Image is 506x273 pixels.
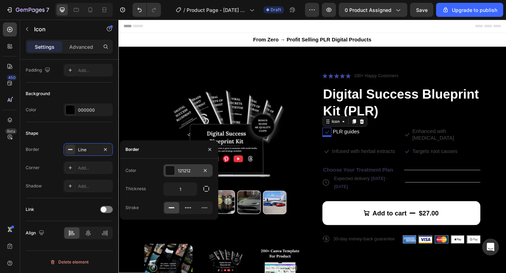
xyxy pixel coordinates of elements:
div: Color [26,107,37,113]
div: Link [26,206,34,213]
button: 0 product assigned [339,3,407,17]
div: Color [125,167,136,174]
div: Thickness [125,186,146,192]
span: Expected delivery [234,170,273,176]
button: Save [410,3,433,17]
div: Add... [78,183,111,189]
div: Undo/Redo [132,3,161,17]
button: Delete element [26,257,113,268]
img: gempages_432750572815254551-50576910-49f7-4ca6-9684-eab855df947e.png [379,235,393,243]
span: / [183,6,185,14]
img: gempages_432750572815254551-79972f48-667f-42d0-a858-9c748da57068.png [344,235,358,243]
p: 30-day money-back guarantee [234,235,300,242]
p: 100+ Happy Customers [256,58,304,65]
p: Targets root causes [320,140,369,147]
div: Open Intercom Messenger [482,239,499,255]
div: Shape [26,130,38,136]
span: 0 product assigned [345,6,391,14]
span: Draft [271,7,281,13]
div: Stroke [125,205,139,211]
img: gempages_432750572815254551-1aaba532-a221-4682-955d-9ddfeeef0a57.png [362,235,376,243]
div: Shadow [26,183,42,189]
div: 450 [7,75,17,80]
div: Rich Text Editor. Editing area: main [276,206,313,215]
img: gempages_432750572815254551-c4b8628c-4f06-40e9-915f-d730337df1e5.png [327,235,341,243]
div: 000000 [78,107,111,113]
div: Rich Text Editor. Editing area: main [255,57,305,66]
button: 7 [3,3,52,17]
p: Enhanced with [MEDICAL_DATA] [320,118,393,133]
p: 7 [46,6,49,14]
div: Border [125,146,139,153]
p: Advanced [69,43,93,51]
div: Align [26,228,46,238]
div: Upgrade to publish [442,6,497,14]
iframe: Design area [118,20,506,273]
p: Choose Your Treatment Plan [222,160,299,167]
div: Background [26,91,50,97]
div: $27.00 [326,205,349,216]
div: Add... [78,165,111,171]
div: Corner [26,165,40,171]
p: Settings [35,43,54,51]
span: Product Page - [DATE] 21:18:02 [187,6,247,14]
div: Line [78,147,98,153]
div: 121212 [178,168,198,174]
div: Beta [5,128,17,134]
div: Add... [78,67,111,74]
span: [DATE] - [DATE] [234,171,293,184]
p: Infused with herbal extracts [232,140,301,147]
div: Border [26,146,39,153]
img: gempages_432750572815254551-a739e588-df2a-4412-b6b9-9fd0010151fa.png [310,235,324,243]
p: Add to cart [276,206,313,215]
div: Padding [26,66,52,75]
button: Upgrade to publish [436,3,503,17]
span: PLR guides [233,119,262,125]
h1: Digital Success Blueprint Kit (PLR) [222,71,394,109]
button: Add to cart [222,198,394,224]
input: Auto [164,183,197,195]
p: Icon [34,25,94,33]
span: Save [416,7,428,13]
div: Delete element [50,258,89,266]
div: Rich Text Editor. Editing area: main [232,118,263,127]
